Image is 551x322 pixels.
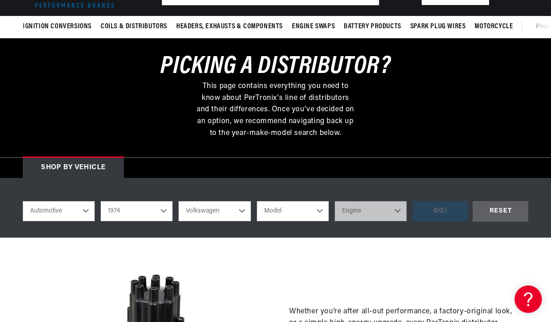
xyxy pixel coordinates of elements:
[292,22,335,31] span: Engine Swaps
[195,81,356,139] p: This page contains everything you need to know about PerTronix's line of distributors and their d...
[473,201,528,222] div: RESET
[160,57,390,78] h3: Picking a Distributor?
[406,16,470,37] summary: Spark Plug Wires
[23,22,92,31] span: Ignition Conversions
[344,22,401,31] span: Battery Products
[172,16,287,37] summary: Headers, Exhausts & Components
[101,22,167,31] span: Coils & Distributors
[23,16,96,37] summary: Ignition Conversions
[474,22,513,31] span: Motorcycle
[96,16,172,37] summary: Coils & Distributors
[339,16,406,37] summary: Battery Products
[470,16,517,37] summary: Motorcycle
[101,201,173,221] select: Year
[287,16,339,37] summary: Engine Swaps
[179,201,250,221] select: Make
[257,201,329,221] select: Model
[410,22,466,31] span: Spark Plug Wires
[23,201,95,221] select: Ride Type
[23,158,124,178] div: Shop by vehicle
[176,22,283,31] span: Headers, Exhausts & Components
[335,201,407,221] select: Engine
